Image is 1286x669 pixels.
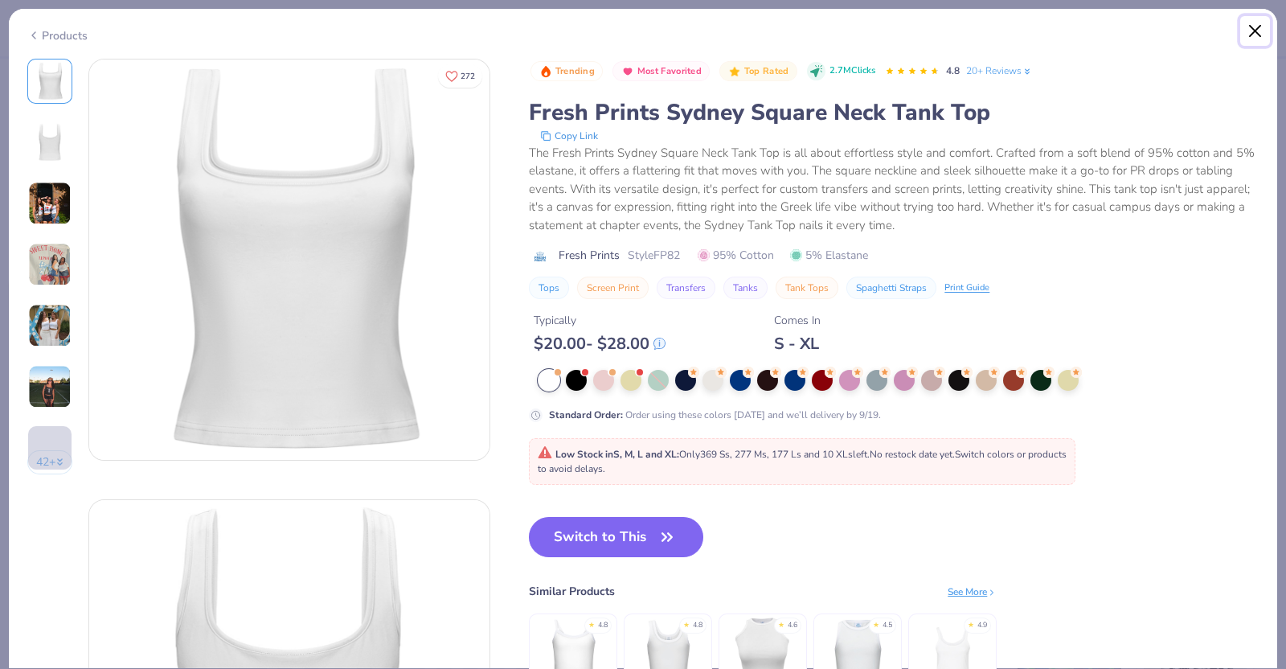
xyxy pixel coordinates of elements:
[637,67,702,76] span: Most Favorited
[28,243,72,286] img: User generated content
[534,312,666,329] div: Typically
[788,620,797,631] div: 4.6
[27,450,73,474] button: 42+
[529,517,703,557] button: Switch to This
[873,620,879,626] div: ★
[1240,16,1271,47] button: Close
[948,585,997,599] div: See More
[535,128,603,144] button: copy to clipboard
[598,620,608,631] div: 4.8
[870,448,955,461] span: No restock date yet.
[744,67,789,76] span: Top Rated
[790,247,868,264] span: 5% Elastane
[588,620,595,626] div: ★
[28,304,72,347] img: User generated content
[723,277,768,299] button: Tanks
[778,620,784,626] div: ★
[555,67,595,76] span: Trending
[529,250,551,263] img: brand logo
[829,64,875,78] span: 2.7M Clicks
[883,620,892,631] div: 4.5
[846,277,936,299] button: Spaghetti Straps
[612,61,710,82] button: Badge Button
[577,277,649,299] button: Screen Print
[89,60,489,460] img: Front
[946,64,960,77] span: 4.8
[529,97,1259,128] div: Fresh Prints Sydney Square Neck Tank Top
[657,277,715,299] button: Transfers
[944,281,989,295] div: Print Guide
[698,247,774,264] span: 95% Cotton
[774,312,821,329] div: Comes In
[719,61,797,82] button: Badge Button
[549,408,881,422] div: Order using these colors [DATE] and we’ll delivery by 9/19.
[28,182,72,225] img: User generated content
[534,334,666,354] div: $ 20.00 - $ 28.00
[529,277,569,299] button: Tops
[966,64,1033,78] a: 20+ Reviews
[776,277,838,299] button: Tank Tops
[438,64,482,88] button: Like
[28,470,31,513] img: User generated content
[27,27,88,44] div: Products
[538,448,1067,475] span: Only 369 Ss, 277 Ms, 177 Ls and 10 XLs left. Switch colors or products to avoid delays.
[555,448,679,461] strong: Low Stock in S, M, L and XL :
[977,620,987,631] div: 4.9
[539,65,552,78] img: Trending sort
[28,365,72,408] img: User generated content
[559,247,620,264] span: Fresh Prints
[728,65,741,78] img: Top Rated sort
[549,408,623,421] strong: Standard Order :
[621,65,634,78] img: Most Favorited sort
[968,620,974,626] div: ★
[628,247,680,264] span: Style FP82
[529,144,1259,235] div: The Fresh Prints Sydney Square Neck Tank Top is all about effortless style and comfort. Crafted f...
[461,72,475,80] span: 272
[693,620,702,631] div: 4.8
[683,620,690,626] div: ★
[774,334,821,354] div: S - XL
[885,59,940,84] div: 4.8 Stars
[530,61,603,82] button: Badge Button
[529,583,615,600] div: Similar Products
[31,123,69,162] img: Back
[31,62,69,101] img: Front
